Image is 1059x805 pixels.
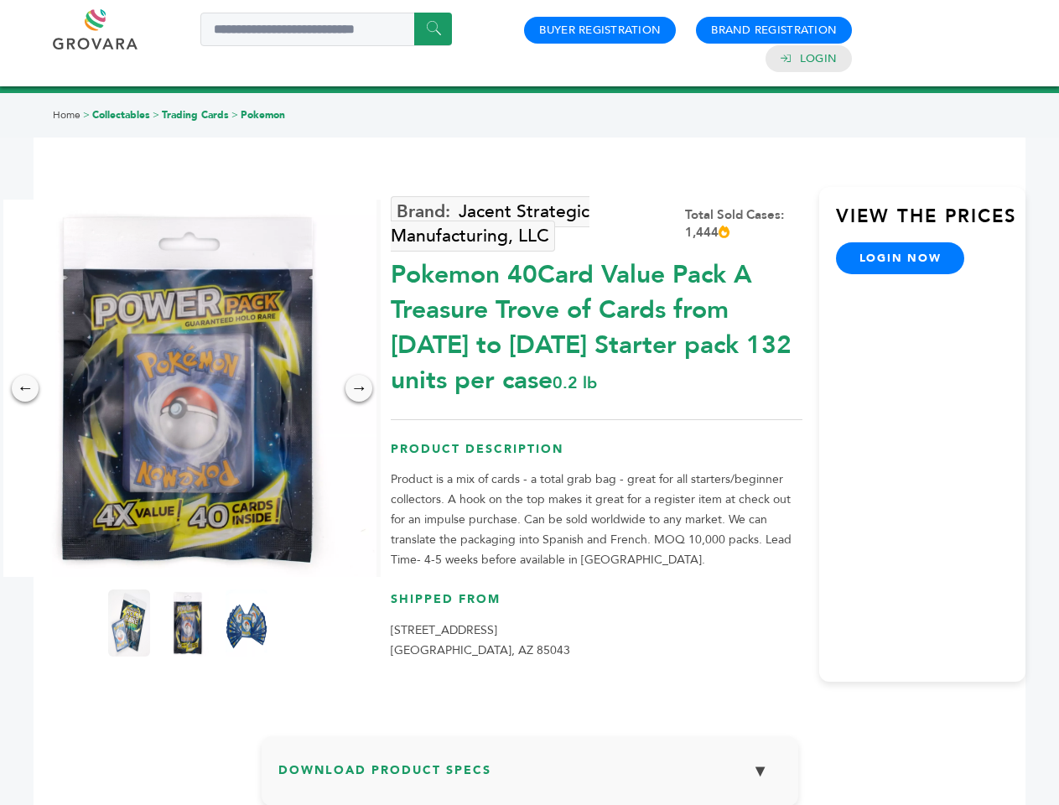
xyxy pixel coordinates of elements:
h3: Download Product Specs [278,753,781,802]
div: → [345,375,372,402]
a: Pokemon [241,108,285,122]
h3: Product Description [391,441,802,470]
h3: Shipped From [391,591,802,621]
a: Login [800,51,837,66]
img: Pokemon 40-Card Value Pack – A Treasure Trove of Cards from 1996 to 2024 - Starter pack! 132 unit... [226,589,267,657]
a: Jacent Strategic Manufacturing, LLC [391,196,589,252]
a: Collectables [92,108,150,122]
a: Brand Registration [711,23,837,38]
span: > [231,108,238,122]
div: ← [12,375,39,402]
a: Trading Cards [162,108,229,122]
span: > [83,108,90,122]
span: 0.2 lb [553,371,597,394]
h3: View the Prices [836,204,1025,242]
span: > [153,108,159,122]
img: Pokemon 40-Card Value Pack – A Treasure Trove of Cards from 1996 to 2024 - Starter pack! 132 unit... [108,589,150,657]
input: Search a product or brand... [200,13,452,46]
img: Pokemon 40-Card Value Pack – A Treasure Trove of Cards from 1996 to 2024 - Starter pack! 132 unit... [167,589,209,657]
div: Pokemon 40Card Value Pack A Treasure Trove of Cards from [DATE] to [DATE] Starter pack 132 units ... [391,249,802,398]
a: login now [836,242,965,274]
a: Home [53,108,80,122]
p: Product is a mix of cards - a total grab bag - great for all starters/beginner collectors. A hook... [391,470,802,570]
button: ▼ [740,753,781,789]
a: Buyer Registration [539,23,661,38]
div: Total Sold Cases: 1,444 [685,206,802,241]
p: [STREET_ADDRESS] [GEOGRAPHIC_DATA], AZ 85043 [391,621,802,661]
